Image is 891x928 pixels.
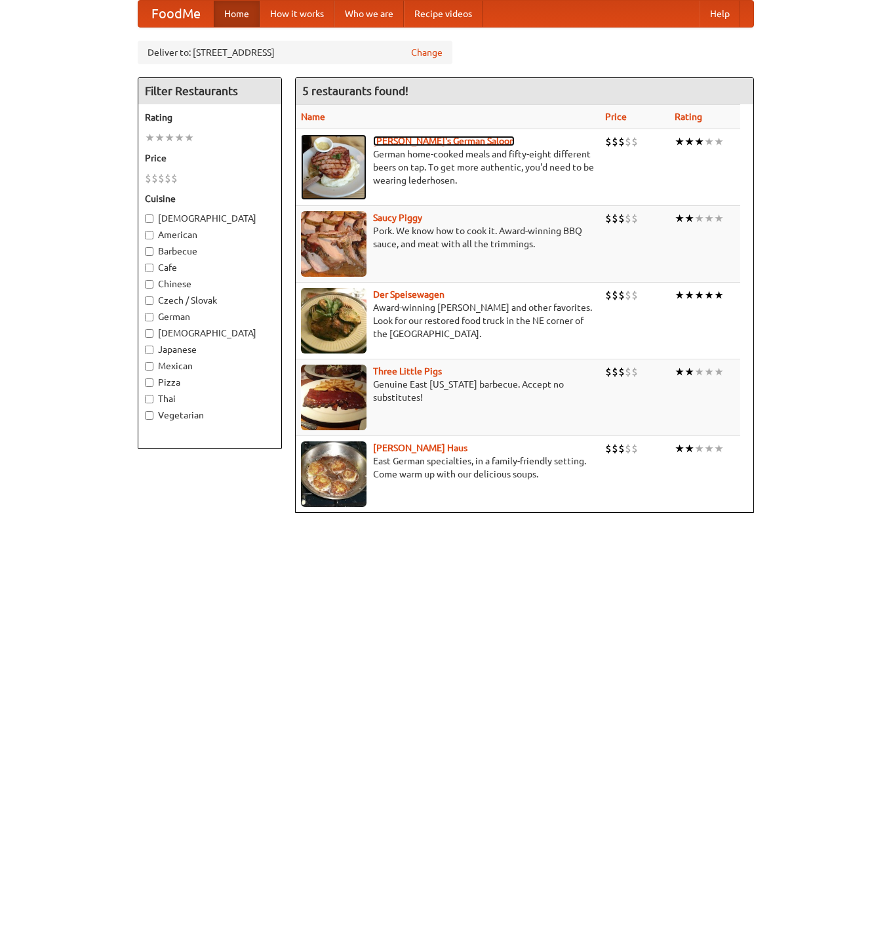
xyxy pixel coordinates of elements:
li: ★ [694,134,704,149]
li: ★ [714,288,724,302]
li: $ [612,441,618,456]
a: FoodMe [138,1,214,27]
li: $ [605,288,612,302]
li: $ [625,288,631,302]
a: Rating [675,111,702,122]
li: $ [151,171,158,186]
p: Genuine East [US_STATE] barbecue. Accept no substitutes! [301,378,595,404]
li: ★ [704,211,714,226]
li: $ [605,211,612,226]
li: ★ [684,211,694,226]
li: ★ [704,134,714,149]
input: Vegetarian [145,411,153,420]
a: Home [214,1,260,27]
img: saucy.jpg [301,211,366,277]
li: $ [171,171,178,186]
li: ★ [684,441,694,456]
a: Price [605,111,627,122]
a: Name [301,111,325,122]
a: Recipe videos [404,1,483,27]
li: $ [612,211,618,226]
li: $ [625,441,631,456]
input: Cafe [145,264,153,272]
label: Thai [145,392,275,405]
li: ★ [155,131,165,145]
li: ★ [675,288,684,302]
a: [PERSON_NAME] Haus [373,443,467,453]
p: Pork. We know how to cook it. Award-winning BBQ sauce, and meat with all the trimmings. [301,224,595,251]
label: American [145,228,275,241]
a: How it works [260,1,334,27]
li: ★ [675,365,684,379]
li: ★ [174,131,184,145]
li: ★ [694,365,704,379]
img: kohlhaus.jpg [301,441,366,507]
li: ★ [684,288,694,302]
input: American [145,231,153,239]
input: Czech / Slovak [145,296,153,305]
input: [DEMOGRAPHIC_DATA] [145,329,153,338]
img: speisewagen.jpg [301,288,366,353]
li: $ [631,134,638,149]
a: Help [700,1,740,27]
input: [DEMOGRAPHIC_DATA] [145,214,153,223]
label: Chinese [145,277,275,291]
li: $ [612,288,618,302]
a: Change [411,46,443,59]
li: ★ [694,441,704,456]
h5: Price [145,151,275,165]
label: Czech / Slovak [145,294,275,307]
li: $ [145,171,151,186]
h4: Filter Restaurants [138,78,281,104]
li: ★ [675,211,684,226]
li: ★ [675,441,684,456]
label: Barbecue [145,245,275,258]
input: Mexican [145,362,153,371]
li: ★ [165,131,174,145]
li: $ [631,288,638,302]
li: $ [612,365,618,379]
li: ★ [714,134,724,149]
li: $ [612,134,618,149]
h5: Cuisine [145,192,275,205]
li: ★ [714,441,724,456]
li: ★ [184,131,194,145]
input: Barbecue [145,247,153,256]
li: $ [158,171,165,186]
input: Thai [145,395,153,403]
div: Deliver to: [STREET_ADDRESS] [138,41,452,64]
label: Pizza [145,376,275,389]
li: $ [631,441,638,456]
li: ★ [684,365,694,379]
input: Chinese [145,280,153,289]
a: [PERSON_NAME]'s German Saloon [373,136,515,146]
p: Award-winning [PERSON_NAME] and other favorites. Look for our restored food truck in the NE corne... [301,301,595,340]
li: ★ [704,365,714,379]
b: Three Little Pigs [373,366,442,376]
label: Cafe [145,261,275,274]
input: Japanese [145,346,153,354]
label: [DEMOGRAPHIC_DATA] [145,212,275,225]
li: $ [605,365,612,379]
li: ★ [714,211,724,226]
li: $ [165,171,171,186]
li: $ [625,211,631,226]
li: ★ [684,134,694,149]
li: ★ [675,134,684,149]
input: Pizza [145,378,153,387]
li: ★ [704,288,714,302]
img: esthers.jpg [301,134,366,200]
li: $ [625,134,631,149]
li: $ [618,441,625,456]
a: Der Speisewagen [373,289,445,300]
a: Saucy Piggy [373,212,422,223]
p: German home-cooked meals and fifty-eight different beers on tap. To get more authentic, you'd nee... [301,148,595,187]
li: $ [618,211,625,226]
label: Japanese [145,343,275,356]
li: $ [631,211,638,226]
li: ★ [145,131,155,145]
